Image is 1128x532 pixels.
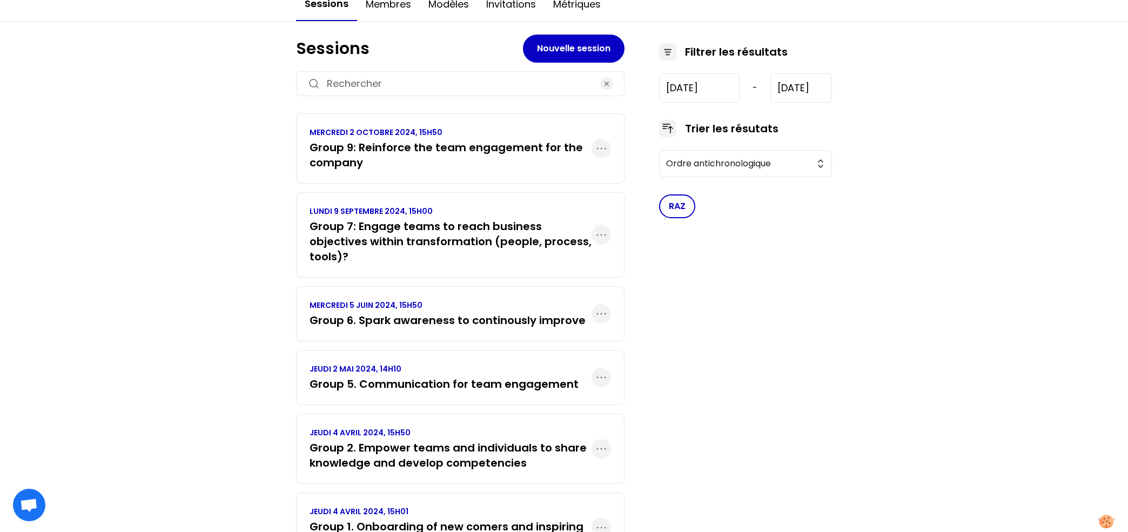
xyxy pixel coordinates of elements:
a: JEUDI 2 MAI 2024, 14H10Group 5. Communication for team engagement [310,363,579,392]
input: YYYY-M-D [770,73,832,103]
h1: Sessions [296,39,523,58]
a: MERCREDI 2 OCTOBRE 2024, 15H50Group 9: Reinforce the team engagement for the company [310,127,592,170]
a: LUNDI 9 SEPTEMBRE 2024, 15H00Group 7: Engage teams to reach business objectives within transforma... [310,206,592,264]
button: RAZ [659,194,695,218]
span: Ordre antichronologique [666,157,810,170]
p: LUNDI 9 SEPTEMBRE 2024, 15H00 [310,206,592,217]
p: MERCREDI 2 OCTOBRE 2024, 15H50 [310,127,592,138]
h3: Group 6. Spark awareness to continously improve [310,313,586,328]
input: Rechercher [327,76,594,91]
p: JEUDI 2 MAI 2024, 14H10 [310,363,579,374]
div: Ouvrir le chat [13,489,45,521]
button: Ordre antichronologique [659,150,832,177]
span: - [753,82,757,95]
a: JEUDI 4 AVRIL 2024, 15H50Group 2. Empower teams and individuals to share knowledge and develop co... [310,427,592,470]
p: JEUDI 4 AVRIL 2024, 15H50 [310,427,592,438]
p: MERCREDI 5 JUIN 2024, 15H50 [310,300,586,311]
p: JEUDI 4 AVRIL 2024, 15H01 [310,506,592,517]
h3: Group 9: Reinforce the team engagement for the company [310,140,592,170]
h3: Group 2. Empower teams and individuals to share knowledge and develop competencies [310,440,592,470]
h3: Trier les résutats [685,121,778,136]
h3: Filtrer les résultats [685,44,788,59]
button: Nouvelle session [523,35,625,63]
input: YYYY-M-D [659,73,740,103]
a: MERCREDI 5 JUIN 2024, 15H50Group 6. Spark awareness to continously improve [310,300,586,328]
h3: Group 5. Communication for team engagement [310,376,579,392]
h3: Group 7: Engage teams to reach business objectives within transformation (people, process, tools)? [310,219,592,264]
